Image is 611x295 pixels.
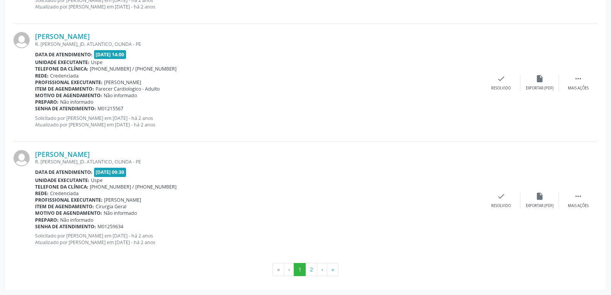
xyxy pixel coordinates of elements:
[317,263,327,276] button: Go to next page
[35,197,103,203] b: Profissional executante:
[497,74,505,83] i: check
[104,79,141,86] span: [PERSON_NAME]
[35,223,96,230] b: Senha de atendimento:
[91,59,103,66] span: Uspe
[568,86,589,91] div: Mais ações
[94,168,126,177] span: [DATE] 09:30
[491,203,511,209] div: Resolvido
[104,210,137,216] span: Não informado
[13,263,598,276] ul: Pagination
[35,217,59,223] b: Preparo:
[35,190,49,197] b: Rede:
[35,72,49,79] b: Rede:
[96,203,126,210] span: Cirurgia Geral
[35,115,482,128] p: Solicitado por [PERSON_NAME] em [DATE] - há 2 anos Atualizado por [PERSON_NAME] em [DATE] - há 2 ...
[574,74,582,83] i: 
[35,66,88,72] b: Telefone da clínica:
[50,190,79,197] span: Credenciada
[35,59,89,66] b: Unidade executante:
[50,72,79,79] span: Credenciada
[90,184,177,190] span: [PHONE_NUMBER] / [PHONE_NUMBER]
[35,92,102,99] b: Motivo de agendamento:
[35,184,88,190] b: Telefone da clínica:
[35,105,96,112] b: Senha de atendimento:
[35,51,93,58] b: Data de atendimento:
[35,177,89,184] b: Unidade executante:
[35,150,90,158] a: [PERSON_NAME]
[90,66,177,72] span: [PHONE_NUMBER] / [PHONE_NUMBER]
[98,105,123,112] span: M01215567
[35,169,93,175] b: Data de atendimento:
[535,74,544,83] i: insert_drive_file
[35,32,90,40] a: [PERSON_NAME]
[104,92,137,99] span: Não informado
[35,41,482,47] div: R. [PERSON_NAME], JD. ATLANTICO, OLINDA - PE
[526,203,554,209] div: Exportar (PDF)
[60,217,93,223] span: Não informado
[35,210,102,216] b: Motivo de agendamento:
[35,86,94,92] b: Item de agendamento:
[327,263,338,276] button: Go to last page
[526,86,554,91] div: Exportar (PDF)
[305,263,317,276] button: Go to page 2
[35,158,482,165] div: R. [PERSON_NAME], JD. ATLANTICO, OLINDA - PE
[13,32,30,48] img: img
[35,203,94,210] b: Item de agendamento:
[60,99,93,105] span: Não informado
[96,86,160,92] span: Parecer Cardiologico - Adulto
[294,263,306,276] button: Go to page 1
[91,177,103,184] span: Uspe
[568,203,589,209] div: Mais ações
[35,79,103,86] b: Profissional executante:
[497,192,505,201] i: check
[104,197,141,203] span: [PERSON_NAME]
[35,233,482,246] p: Solicitado por [PERSON_NAME] em [DATE] - há 2 anos Atualizado por [PERSON_NAME] em [DATE] - há 2 ...
[94,50,126,59] span: [DATE] 14:00
[574,192,582,201] i: 
[491,86,511,91] div: Resolvido
[98,223,123,230] span: M01259634
[35,99,59,105] b: Preparo:
[13,150,30,166] img: img
[535,192,544,201] i: insert_drive_file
